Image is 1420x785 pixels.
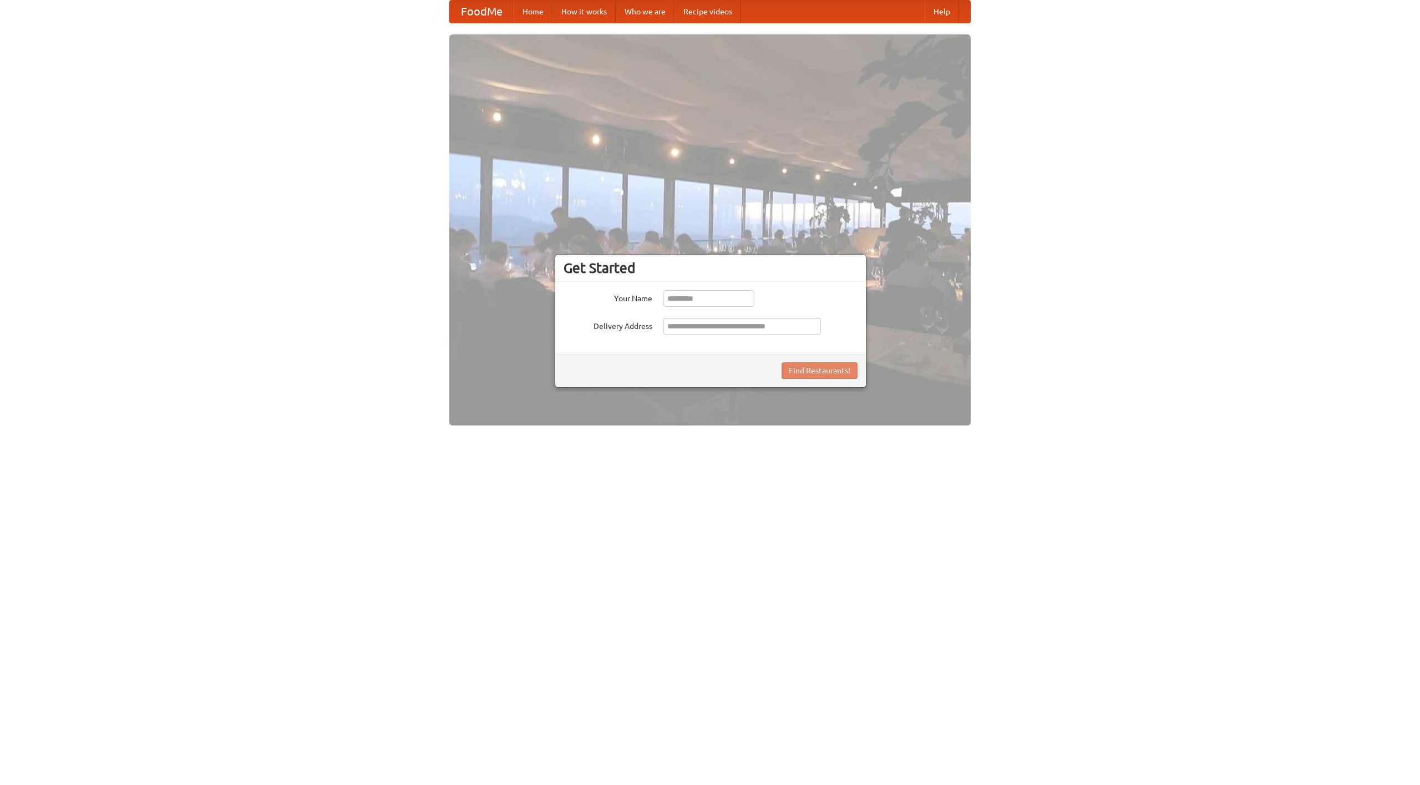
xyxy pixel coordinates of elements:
a: Home [514,1,552,23]
button: Find Restaurants! [782,362,858,379]
a: FoodMe [450,1,514,23]
a: How it works [552,1,616,23]
label: Your Name [564,290,652,304]
a: Recipe videos [674,1,741,23]
a: Help [925,1,959,23]
h3: Get Started [564,260,858,276]
label: Delivery Address [564,318,652,332]
a: Who we are [616,1,674,23]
